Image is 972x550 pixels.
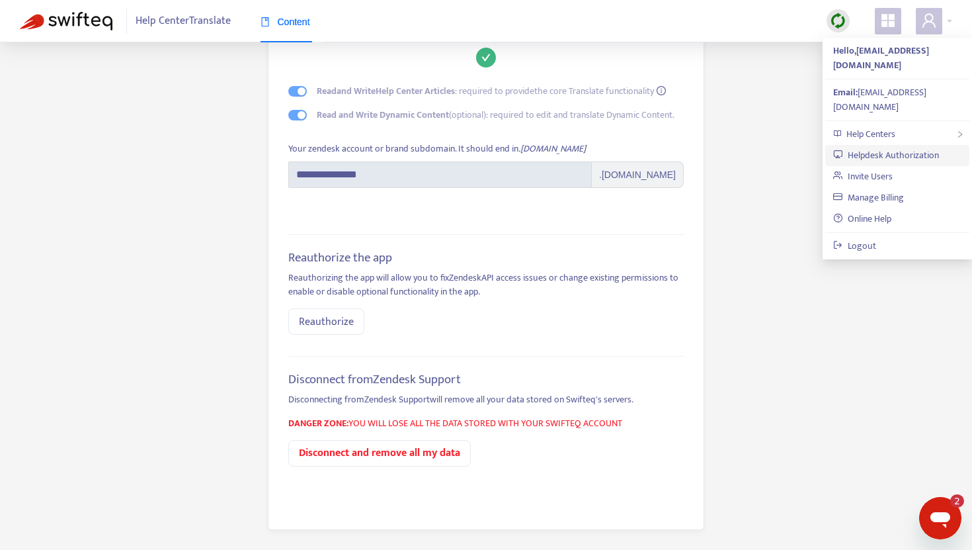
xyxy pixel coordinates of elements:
span: : required to provide the core Translate functionality [317,83,654,99]
span: .[DOMAIN_NAME] [592,161,684,188]
span: check-circle [476,48,496,68]
span: Help Centers [846,126,895,142]
a: Logout [833,238,876,253]
strong: Read and Write Help Center Articles [317,83,455,99]
span: info-circle [657,86,666,95]
span: Content [261,17,310,27]
h5: Disconnect from Zendesk Support [288,373,684,388]
strong: Disconnect and remove all my data [299,444,460,462]
span: book [261,17,270,26]
i: .[DOMAIN_NAME] [518,141,586,156]
a: Invite Users [833,169,893,184]
div: [EMAIL_ADDRESS][DOMAIN_NAME] [833,85,961,115]
a: Online Help [833,211,891,226]
strong: DANGER ZONE: [288,416,348,431]
button: Disconnect and remove all my data [288,440,471,467]
iframe: メッセージングウィンドウの起動ボタン、2件の未読メッセージ [919,497,961,539]
p: YOU WILL LOSE ALL THE DATA STORED WITH YOUR SWIFTEQ ACCOUNT [288,416,684,430]
img: sync.dc5367851b00ba804db3.png [830,13,846,29]
button: Reauthorize [288,308,364,335]
span: appstore [880,13,896,28]
p: Reauthorizing the app will allow you to fix Zendesk API access issues or change existing permissi... [288,271,684,298]
span: (optional): required to edit and translate Dynamic Content. [317,107,674,122]
a: Manage Billing [833,190,904,205]
strong: Hello, [EMAIL_ADDRESS][DOMAIN_NAME] [833,43,929,73]
span: Reauthorize [299,314,354,330]
span: user [921,13,937,28]
img: Swifteq [20,12,112,30]
iframe: 未読メッセージ数 [938,494,964,508]
strong: Email: [833,85,858,100]
span: right [956,130,964,138]
p: Disconnecting from Zendesk Support will remove all your data stored on Swifteq's servers. [288,392,684,406]
a: Helpdesk Authorization [833,148,939,163]
strong: Read and Write Dynamic Content [317,107,449,122]
h5: Reauthorize the app [288,251,684,266]
div: Your zendesk account or brand subdomain. It should end in [288,142,586,156]
span: Help Center Translate [136,9,231,34]
h4: Connected to Zendesk Support [288,25,684,43]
